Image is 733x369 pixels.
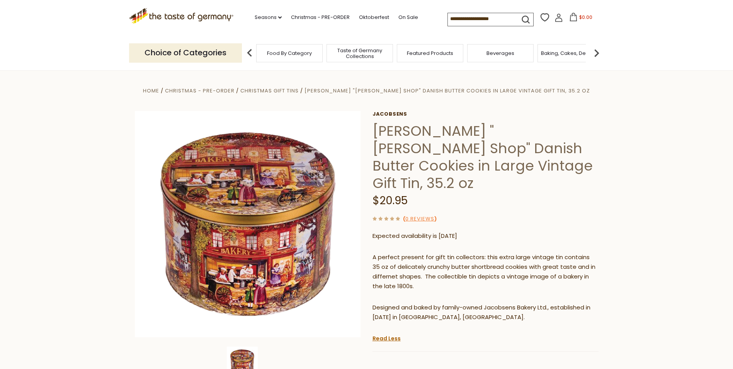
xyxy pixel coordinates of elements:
[359,13,389,22] a: Oktoberfest
[589,45,604,61] img: next arrow
[398,13,418,22] a: On Sale
[135,111,361,337] img: Jacobsens "Baker Shop" Danish Butter Cookies in Large Vintage Gift Tin, 35.2 oz
[304,87,590,94] a: [PERSON_NAME] "[PERSON_NAME] Shop" Danish Butter Cookies in Large Vintage Gift Tin, 35.2 oz
[143,87,159,94] a: Home
[267,50,312,56] a: Food By Category
[291,13,350,22] a: Christmas - PRE-ORDER
[240,87,299,94] a: Christmas Gift Tins
[565,13,597,24] button: $0.00
[405,215,434,223] a: 0 Reviews
[372,303,599,322] p: Designed and baked by family-owned Jacobsens Bakery Ltd., established in [DATE] in [GEOGRAPHIC_DA...
[579,14,592,20] span: $0.00
[165,87,235,94] a: Christmas - PRE-ORDER
[372,122,599,192] h1: [PERSON_NAME] "[PERSON_NAME] Shop" Danish Butter Cookies in Large Vintage Gift Tin, 35.2 oz
[372,335,401,342] a: Read Less
[329,48,391,59] a: Taste of Germany Collections
[372,193,408,208] span: $20.95
[372,253,599,291] p: A perfect present for gift tin collectors: this extra large vintage tin contains 35 oz of delicat...
[372,231,599,241] p: Expected availability is [DATE]
[541,50,601,56] a: Baking, Cakes, Desserts
[242,45,257,61] img: previous arrow
[407,50,453,56] a: Featured Products
[403,215,437,222] span: ( )
[129,43,242,62] p: Choice of Categories
[255,13,282,22] a: Seasons
[372,111,599,117] a: Jacobsens
[486,50,514,56] a: Beverages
